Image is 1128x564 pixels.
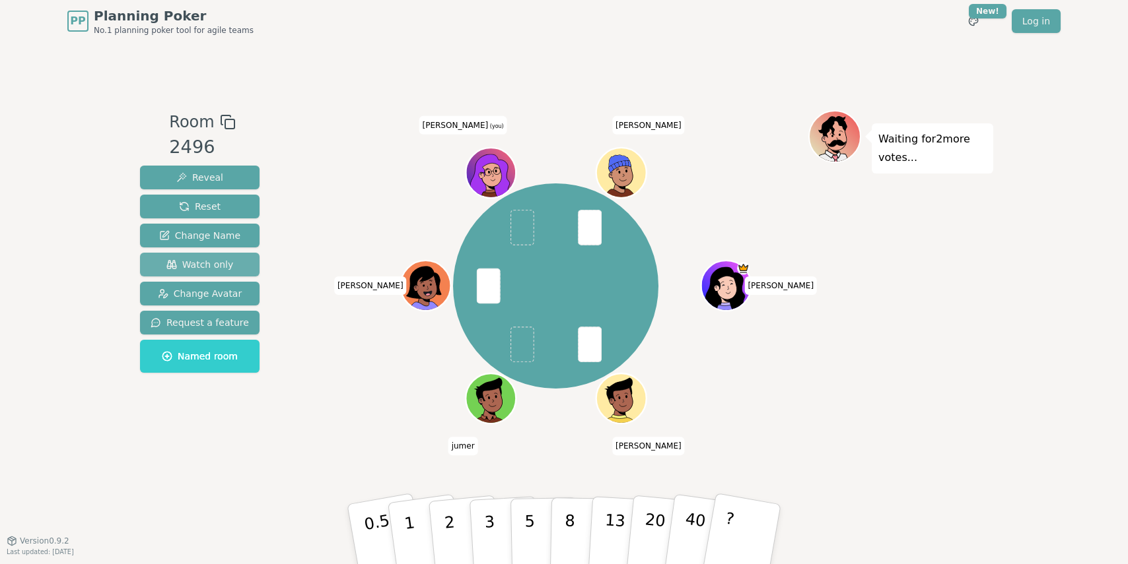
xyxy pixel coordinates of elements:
span: PP [70,13,85,29]
button: Version0.9.2 [7,536,69,546]
span: No.1 planning poker tool for agile teams [94,25,254,36]
button: Reveal [140,166,260,189]
a: PPPlanning PokerNo.1 planning poker tool for agile teams [67,7,254,36]
a: Log in [1012,9,1061,33]
span: Click to change your name [419,116,507,135]
button: Change Avatar [140,282,260,305]
span: Planning Poker [94,7,254,25]
span: Room [169,110,214,134]
div: New! [969,4,1006,18]
span: Click to change your name [744,276,817,295]
span: Last updated: [DATE] [7,548,74,555]
span: Click to change your name [612,116,685,135]
span: Change Name [159,229,240,242]
button: Named room [140,340,260,373]
div: 2496 [169,134,235,161]
span: Click to change your name [334,276,407,295]
span: Version 0.9.2 [20,536,69,546]
span: Click to change your name [612,437,685,455]
button: Request a feature [140,311,260,334]
span: Request a feature [151,316,249,329]
span: Change Avatar [158,287,242,300]
span: Watch only [166,258,234,271]
span: Reveal [176,171,223,184]
button: New! [962,9,985,33]
span: Reset [179,200,221,213]
button: Reset [140,195,260,218]
button: Click to change your avatar [467,150,514,197]
button: Watch only [140,253,260,276]
span: (you) [488,123,504,129]
span: Thomas is the host [737,263,750,275]
button: Change Name [140,224,260,247]
span: Click to change your name [448,437,478,455]
p: Waiting for 2 more votes... [878,130,987,167]
span: Named room [162,350,238,363]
